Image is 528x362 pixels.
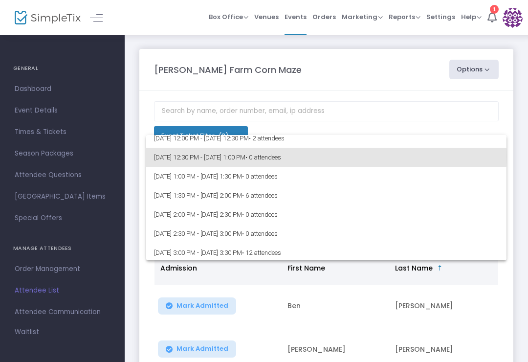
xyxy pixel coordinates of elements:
span: • 12 attendees [242,249,281,256]
span: [DATE] 1:30 PM - [DATE] 2:00 PM [154,186,499,205]
span: [DATE] 12:00 PM - [DATE] 12:30 PM [154,129,499,148]
span: • 0 attendees [242,230,278,237]
span: [DATE] 2:30 PM - [DATE] 3:00 PM [154,224,499,243]
span: • 0 attendees [242,173,278,180]
span: • 2 attendees [249,135,285,142]
span: [DATE] 1:00 PM - [DATE] 1:30 PM [154,167,499,186]
span: • 6 attendees [242,192,278,199]
span: [DATE] 2:00 PM - [DATE] 2:30 PM [154,205,499,224]
span: • 0 attendees [245,154,281,161]
span: [DATE] 12:30 PM - [DATE] 1:00 PM [154,148,499,167]
span: • 0 attendees [242,211,278,218]
span: [DATE] 3:00 PM - [DATE] 3:30 PM [154,243,499,262]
